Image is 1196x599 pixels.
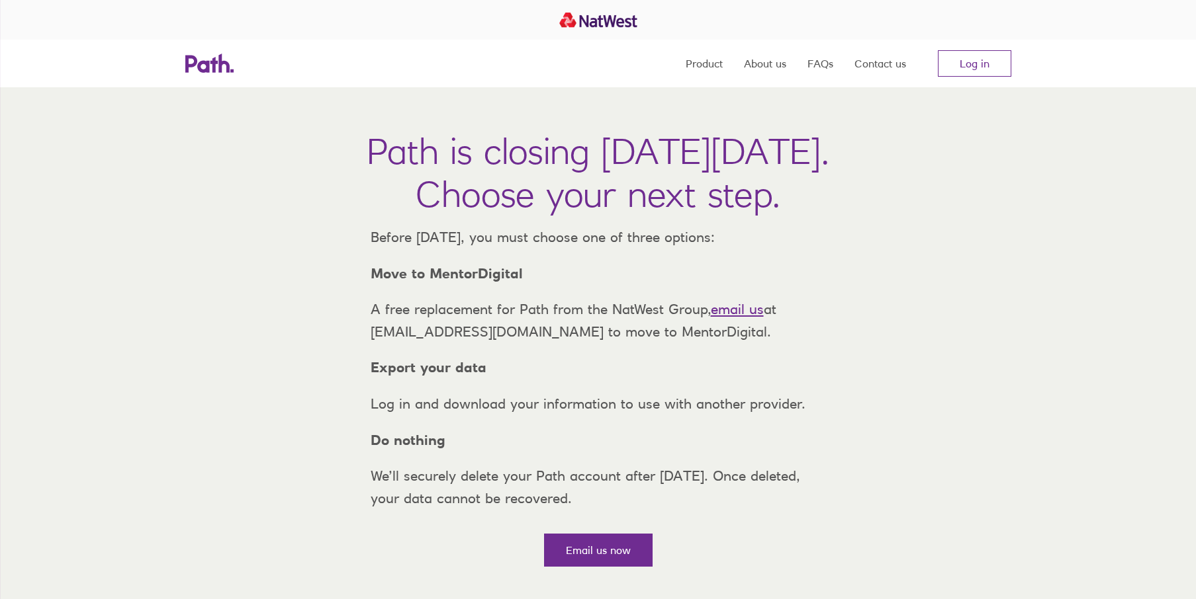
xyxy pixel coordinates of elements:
[371,265,523,282] strong: Move to MentorDigital
[371,359,486,376] strong: Export your data
[360,226,837,249] p: Before [DATE], you must choose one of three options:
[807,40,833,87] a: FAQs
[711,301,764,317] a: email us
[938,50,1011,77] a: Log in
[744,40,786,87] a: About us
[686,40,723,87] a: Product
[544,534,653,567] a: Email us now
[371,432,445,448] strong: Do nothing
[360,393,837,415] p: Log in and download your information to use with another provider.
[854,40,906,87] a: Contact us
[360,465,837,509] p: We’ll securely delete your Path account after [DATE]. Once deleted, your data cannot be recovered.
[367,130,829,216] h1: Path is closing [DATE][DATE]. Choose your next step.
[360,298,837,342] p: A free replacement for Path from the NatWest Group, at [EMAIL_ADDRESS][DOMAIN_NAME] to move to Me...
